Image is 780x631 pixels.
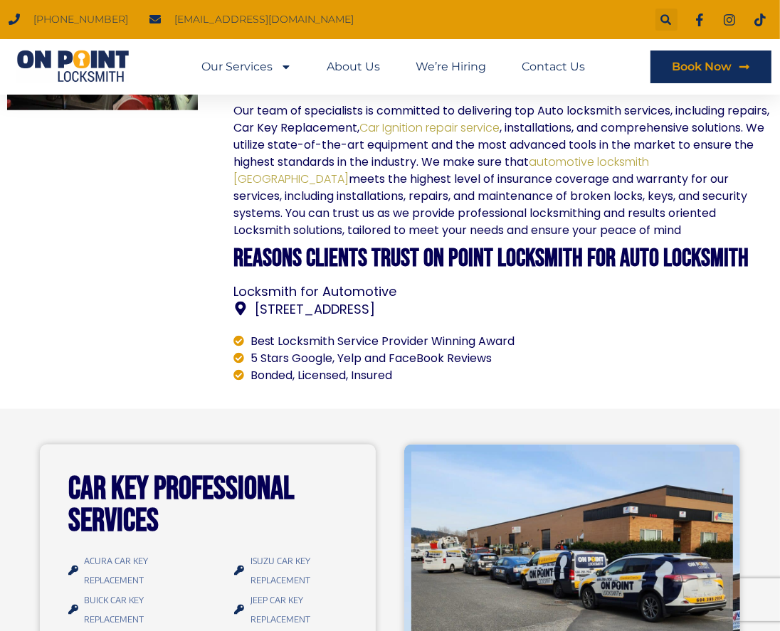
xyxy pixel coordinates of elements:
span: Bonded, Licensed, Insured [247,367,393,384]
a: Our Services [202,51,292,83]
span: [EMAIL_ADDRESS][DOMAIN_NAME] [171,10,354,29]
a: About Us [327,51,381,83]
span: ACURA CAR KEY REPLACEMENT [81,551,189,590]
span: [STREET_ADDRESS] [251,299,375,319]
span: JEEP CAR KEY REPLACEMENT [247,590,339,629]
nav: Menu [202,51,586,83]
div: Search [655,9,678,31]
span: ISUZU CAR KEY REPLACEMENT [247,551,339,590]
span: [PHONE_NUMBER] [30,10,128,29]
span: BUICK CAR KEY REPLACEMENT [81,590,189,629]
h2: car key professional Services [68,473,347,537]
span: Book Now [672,61,732,73]
a: [STREET_ADDRESS] [233,299,773,319]
a: Contact Us [522,51,586,83]
a: automotive locksmith [GEOGRAPHIC_DATA] [233,154,649,187]
p: Our team of specialists is committed to delivering top Auto locksmith services, including repairs... [233,102,773,239]
a: Book Now [650,51,771,83]
span: 5 Stars Google, Yelp and FaceBook Reviews [247,350,492,367]
span: Best Locksmith Service Provider Winning Award [247,333,515,350]
p: Locksmith for Automotive [233,285,773,298]
a: Car Ignition repair service [359,120,500,136]
h2: Reasons Clients Trust On Point Locksmith For Auto Locksmith [233,246,773,271]
a: We’re Hiring [416,51,487,83]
